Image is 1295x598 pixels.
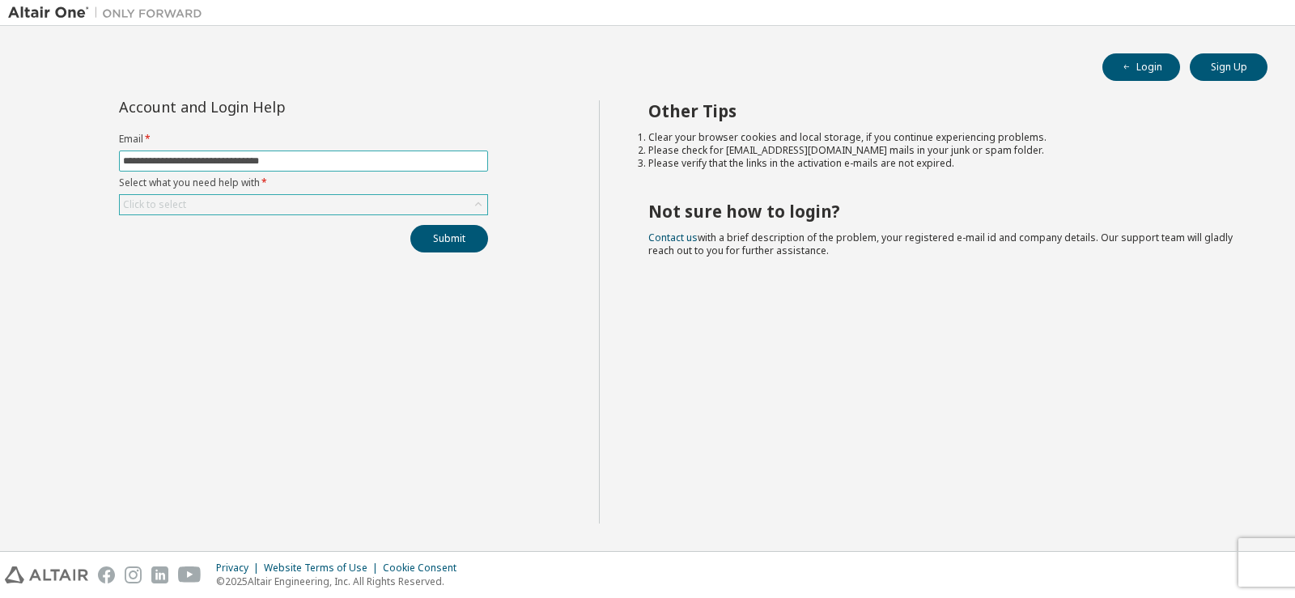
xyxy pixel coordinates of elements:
img: youtube.svg [178,566,202,583]
img: instagram.svg [125,566,142,583]
button: Sign Up [1190,53,1267,81]
img: facebook.svg [98,566,115,583]
div: Click to select [123,198,186,211]
img: linkedin.svg [151,566,168,583]
div: Cookie Consent [383,562,466,575]
img: Altair One [8,5,210,21]
div: Account and Login Help [119,100,414,113]
label: Select what you need help with [119,176,488,189]
button: Submit [410,225,488,252]
span: with a brief description of the problem, your registered e-mail id and company details. Our suppo... [648,231,1233,257]
div: Privacy [216,562,264,575]
p: © 2025 Altair Engineering, Inc. All Rights Reserved. [216,575,466,588]
h2: Not sure how to login? [648,201,1239,222]
a: Contact us [648,231,698,244]
h2: Other Tips [648,100,1239,121]
li: Clear your browser cookies and local storage, if you continue experiencing problems. [648,131,1239,144]
div: Website Terms of Use [264,562,383,575]
img: altair_logo.svg [5,566,88,583]
li: Please verify that the links in the activation e-mails are not expired. [648,157,1239,170]
div: Click to select [120,195,487,214]
li: Please check for [EMAIL_ADDRESS][DOMAIN_NAME] mails in your junk or spam folder. [648,144,1239,157]
label: Email [119,133,488,146]
button: Login [1102,53,1180,81]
